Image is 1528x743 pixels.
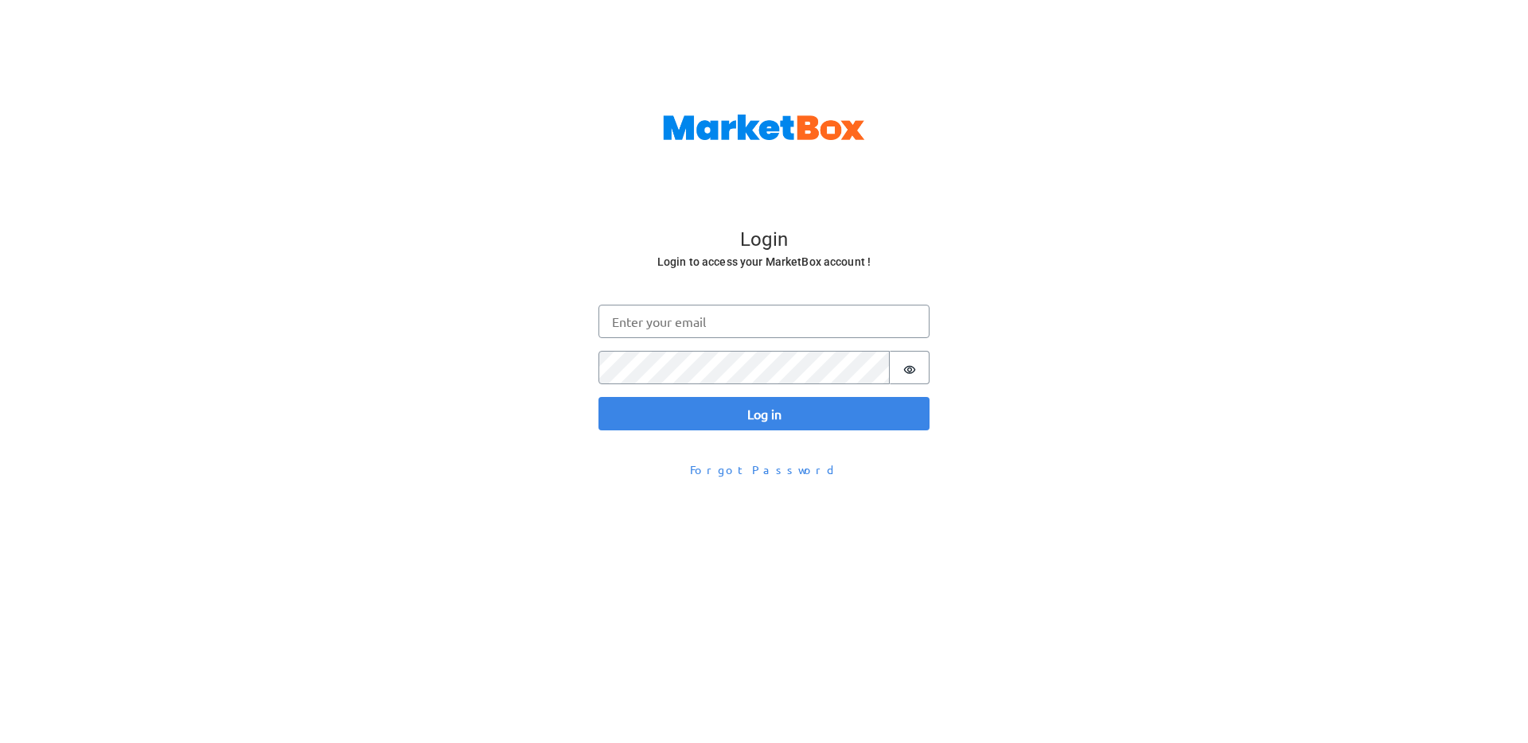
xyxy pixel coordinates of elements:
[600,252,928,272] h6: Login to access your MarketBox account !
[680,456,848,484] button: Forgot Password
[598,305,930,338] input: Enter your email
[598,397,930,430] button: Log in
[890,351,930,384] button: Show password
[600,228,928,252] h4: Login
[663,115,865,140] img: MarketBox logo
